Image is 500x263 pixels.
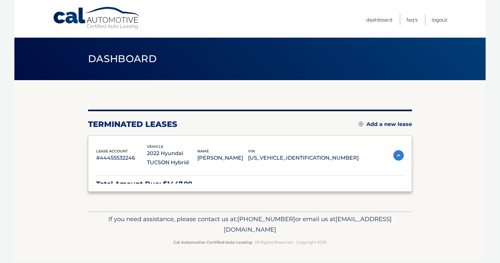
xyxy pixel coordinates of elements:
span: [EMAIL_ADDRESS][DOMAIN_NAME] [224,215,392,233]
h2: terminated leases [88,119,177,129]
span: name [197,149,209,153]
a: Add a new lease [359,121,412,128]
p: 2022 Hyundai TUCSON Hybrid [147,149,198,167]
a: Dashboard [366,14,392,25]
span: vehicle [147,144,163,149]
a: FAQ's [406,14,418,25]
p: [US_VEHICLE_IDENTIFICATION_NUMBER] [248,153,359,163]
img: add.svg [359,122,363,126]
strong: Cal Automotive Certified Auto Leasing [173,240,252,245]
a: Cal Automotive [53,7,141,30]
img: accordion-active.svg [393,150,404,161]
p: - All Rights Reserved - Copyright 2025 [92,239,408,246]
p: If you need assistance, please contact us at: or email us at [92,214,408,235]
span: Dashboard [88,53,157,65]
p: Total Amount Due: $1447.99 [96,178,404,190]
span: lease account [96,149,128,153]
p: #44455532246 [96,153,147,163]
a: Logout [432,14,447,25]
span: [PHONE_NUMBER] [237,215,295,223]
span: vin [248,149,255,153]
p: [PERSON_NAME] [197,153,248,163]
